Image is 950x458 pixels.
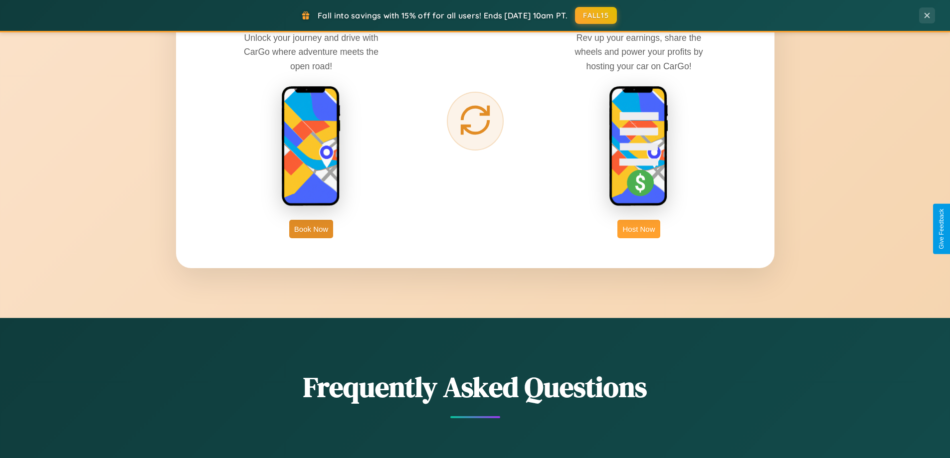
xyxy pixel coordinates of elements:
img: rent phone [281,86,341,207]
span: Fall into savings with 15% off for all users! Ends [DATE] 10am PT. [318,10,568,20]
button: Host Now [617,220,660,238]
h2: Frequently Asked Questions [176,368,774,406]
button: Book Now [289,220,333,238]
p: Rev up your earnings, share the wheels and power your profits by hosting your car on CarGo! [564,31,714,73]
div: Give Feedback [938,209,945,249]
button: FALL15 [575,7,617,24]
img: host phone [609,86,669,207]
p: Unlock your journey and drive with CarGo where adventure meets the open road! [236,31,386,73]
